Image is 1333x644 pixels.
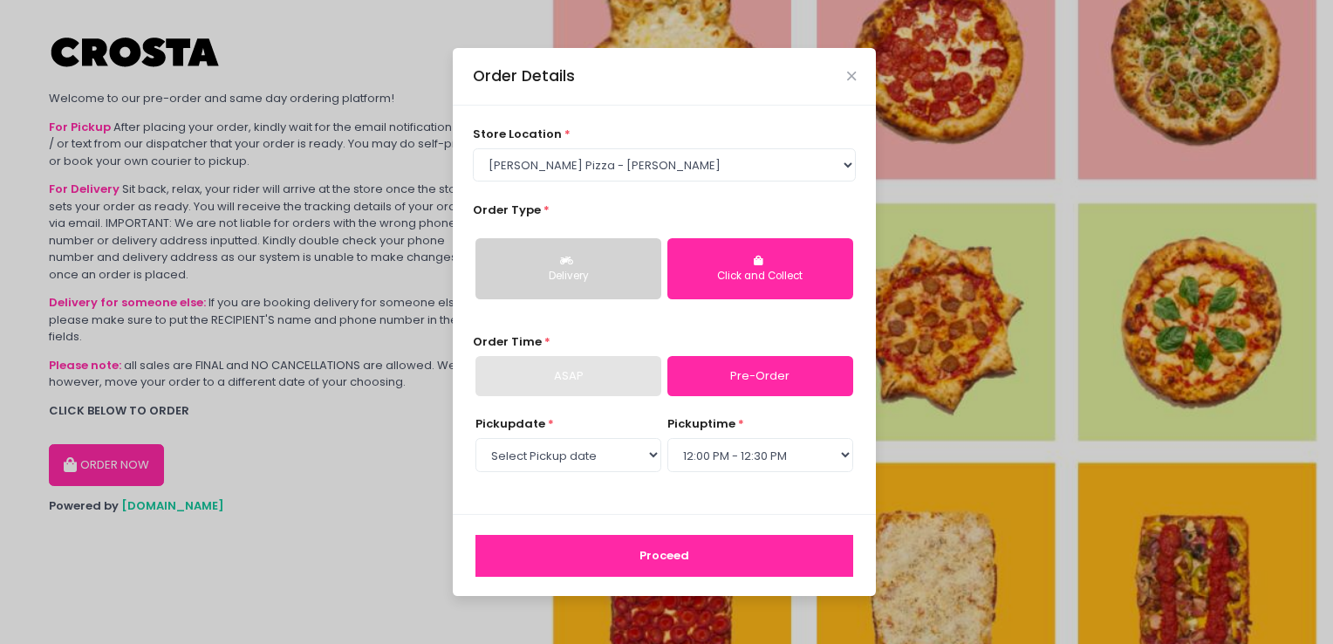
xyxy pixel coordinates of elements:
[473,65,575,87] div: Order Details
[475,238,661,299] button: Delivery
[667,415,735,432] span: pickup time
[667,238,853,299] button: Click and Collect
[473,202,541,218] span: Order Type
[680,269,841,284] div: Click and Collect
[473,333,542,350] span: Order Time
[475,415,545,432] span: Pickup date
[473,126,562,142] span: store location
[488,269,649,284] div: Delivery
[667,356,853,396] a: Pre-Order
[847,72,856,80] button: Close
[475,535,853,577] button: Proceed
